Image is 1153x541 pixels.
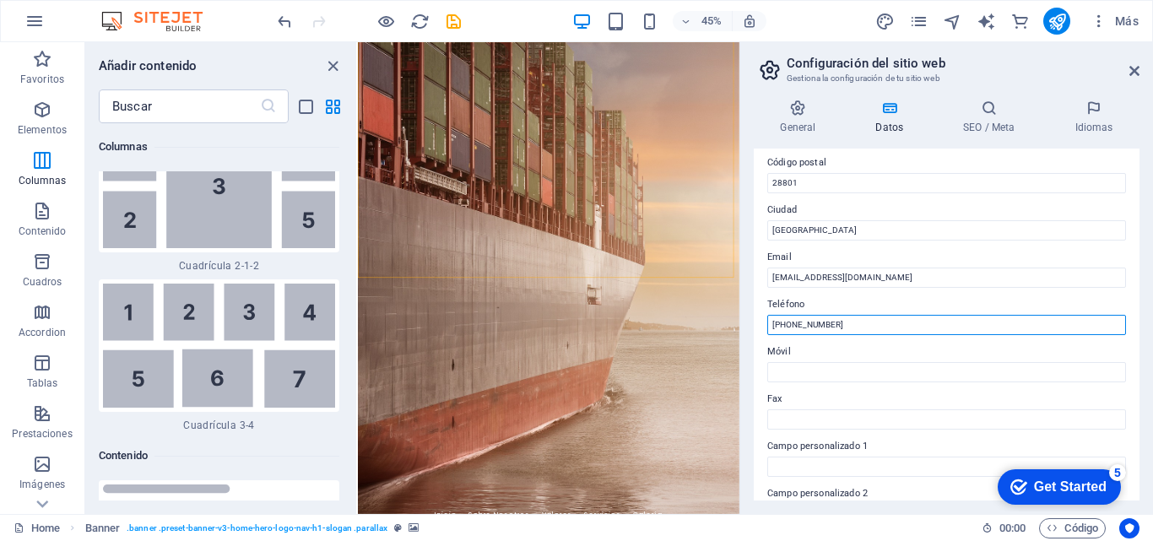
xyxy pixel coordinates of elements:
i: Navegador [943,12,962,31]
label: Código postal [767,153,1126,173]
button: commerce [1010,11,1030,31]
i: Este elemento es un preajuste personalizable [394,523,402,533]
p: Tablas [27,376,58,390]
i: AI Writer [977,12,996,31]
h4: Idiomas [1048,100,1139,135]
p: Prestaciones [12,427,72,441]
h6: Tiempo de la sesión [982,518,1026,538]
i: Al redimensionar, ajustar el nivel de zoom automáticamente para ajustarse al dispositivo elegido. [742,14,757,29]
label: Teléfono [767,295,1126,315]
input: Buscar [99,89,260,123]
button: text_generator [976,11,996,31]
span: . banner .preset-banner-v3-home-hero-logo-nav-h1-slogan .parallax [127,518,387,538]
button: save [443,11,463,31]
h3: Gestiona la configuración de tu sitio web [787,71,1106,86]
button: undo [274,11,295,31]
button: Haz clic para salir del modo de previsualización y seguir editando [376,11,396,31]
h6: 45% [698,11,725,31]
p: Columnas [19,174,67,187]
label: Móvil [767,342,1126,362]
p: Elementos [18,123,67,137]
i: Publicar [1047,12,1067,31]
i: Deshacer: change_data (Ctrl+Z) [275,12,295,31]
p: Cuadros [23,275,62,289]
div: Get Started [50,19,122,34]
button: publish [1043,8,1070,35]
img: Grid3-4.svg [103,284,335,408]
i: Comercio [1010,12,1030,31]
h6: Añadir contenido [99,56,197,76]
button: reload [409,11,430,31]
label: Campo personalizado 2 [767,484,1126,504]
button: list-view [295,96,316,116]
i: Diseño (Ctrl+Alt+Y) [875,12,895,31]
div: Cuadrícula 2-1-2 [99,120,339,273]
h4: General [754,100,849,135]
label: Ciudad [767,200,1126,220]
button: Código [1039,518,1106,538]
button: 45% [673,11,733,31]
button: design [874,11,895,31]
h2: Configuración del sitio web [787,56,1139,71]
h6: Contenido [99,446,339,466]
i: Páginas (Ctrl+Alt+S) [909,12,928,31]
div: Cuadrícula 3-4 [99,279,339,432]
span: Código [1047,518,1098,538]
p: Contenido [19,225,67,238]
img: Editor Logo [97,11,224,31]
label: Campo personalizado 1 [767,436,1126,457]
span: : [1011,522,1014,534]
nav: breadcrumb [85,518,420,538]
span: Más [1091,13,1139,30]
h4: Datos [849,100,937,135]
label: Fax [767,389,1126,409]
button: close panel [322,56,343,76]
button: pages [908,11,928,31]
p: Imágenes [19,478,65,491]
button: grid-view [322,96,343,116]
i: Este elemento contiene un fondo [409,523,419,533]
h4: SEO / Meta [937,100,1048,135]
img: Grid2-1-2.svg [103,124,335,248]
h6: Columnas [99,137,339,157]
i: Volver a cargar página [410,12,430,31]
div: 5 [125,3,142,20]
a: Haz clic para cancelar la selección y doble clic para abrir páginas [14,518,60,538]
span: Cuadrícula 3-4 [99,419,339,432]
span: 00 00 [999,518,1026,538]
label: Email [767,247,1126,268]
span: Cuadrícula 2-1-2 [99,259,339,273]
i: Guardar (Ctrl+S) [444,12,463,31]
button: navigator [942,11,962,31]
span: Haz clic para seleccionar y doble clic para editar [85,518,121,538]
p: Favoritos [20,73,64,86]
button: Usercentrics [1119,518,1139,538]
p: Accordion [19,326,66,339]
div: Get Started 5 items remaining, 0% complete [14,8,137,44]
button: Más [1084,8,1145,35]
